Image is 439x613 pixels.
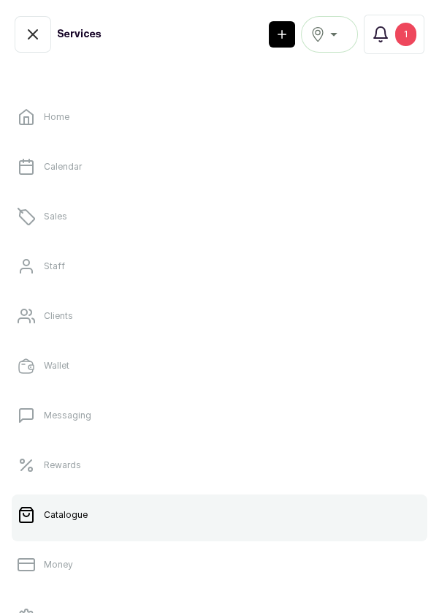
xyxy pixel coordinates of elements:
[44,410,91,421] p: Messaging
[12,445,427,486] a: Rewards
[44,211,67,222] p: Sales
[364,15,424,54] button: 1
[12,196,427,237] a: Sales
[44,111,69,123] p: Home
[395,23,416,46] div: 1
[12,345,427,386] a: Wallet
[44,509,88,521] p: Catalogue
[12,395,427,436] a: Messaging
[12,544,427,585] a: Money
[12,97,427,138] a: Home
[12,494,427,535] a: Catalogue
[57,27,102,42] h1: Services
[12,296,427,336] a: Clients
[44,161,82,173] p: Calendar
[44,559,73,571] p: Money
[44,310,73,322] p: Clients
[44,260,65,272] p: Staff
[12,146,427,187] a: Calendar
[44,360,69,372] p: Wallet
[12,246,427,287] a: Staff
[44,459,81,471] p: Rewards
